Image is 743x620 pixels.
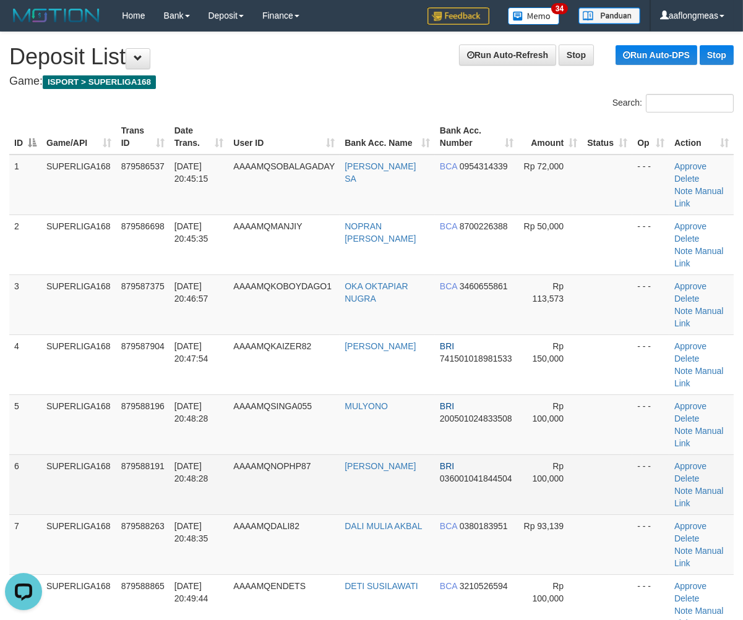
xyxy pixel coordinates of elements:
[440,341,454,351] span: BRI
[233,461,311,471] span: AAAAMQNOPHP87
[41,119,116,155] th: Game/API: activate to sort column ascending
[460,161,508,171] span: Copy 0954314339 to clipboard
[345,461,416,471] a: [PERSON_NAME]
[345,401,388,411] a: MULYONO
[674,473,699,483] a: Delete
[228,119,340,155] th: User ID: activate to sort column ascending
[116,119,170,155] th: Trans ID: activate to sort column ascending
[616,45,697,65] a: Run Auto-DPS
[121,161,165,171] span: 879586537
[9,155,41,215] td: 1
[345,161,416,184] a: [PERSON_NAME] SA
[340,119,435,155] th: Bank Acc. Name: activate to sort column ascending
[674,521,706,531] a: Approve
[612,94,734,113] label: Search:
[674,221,706,231] a: Approve
[9,454,41,514] td: 6
[674,486,723,508] a: Manual Link
[9,214,41,274] td: 2
[435,119,518,155] th: Bank Acc. Number: activate to sort column ascending
[674,341,706,351] a: Approve
[440,581,457,591] span: BCA
[9,75,734,88] h4: Game:
[646,94,734,113] input: Search:
[578,7,640,24] img: panduan.png
[9,119,41,155] th: ID: activate to sort column descending
[440,161,457,171] span: BCA
[345,521,422,531] a: DALI MULIA AKBAL
[121,581,165,591] span: 879588865
[632,274,669,334] td: - - -
[674,186,693,196] a: Note
[9,514,41,574] td: 7
[674,281,706,291] a: Approve
[674,234,699,244] a: Delete
[524,221,564,231] span: Rp 50,000
[674,486,693,496] a: Note
[632,155,669,215] td: - - -
[533,281,564,304] span: Rp 113,573
[174,161,208,184] span: [DATE] 20:45:15
[440,414,512,423] span: Copy 200501024833508 to clipboard
[440,354,512,363] span: Copy 741501018981533 to clipboard
[632,514,669,574] td: - - -
[9,334,41,394] td: 4
[674,366,693,376] a: Note
[674,174,699,184] a: Delete
[674,426,723,448] a: Manual Link
[345,341,416,351] a: [PERSON_NAME]
[440,461,454,471] span: BRI
[121,401,165,411] span: 879588196
[121,461,165,471] span: 879588191
[674,533,699,543] a: Delete
[9,6,103,25] img: MOTION_logo.png
[533,461,564,483] span: Rp 100,000
[41,334,116,394] td: SUPERLIGA168
[174,521,208,543] span: [DATE] 20:48:35
[674,306,723,328] a: Manual Link
[427,7,489,25] img: Feedback.jpg
[674,306,693,316] a: Note
[174,221,208,244] span: [DATE] 20:45:35
[440,401,454,411] span: BRI
[440,221,457,231] span: BCA
[674,606,693,616] a: Note
[674,414,699,423] a: Delete
[632,454,669,514] td: - - -
[524,161,564,171] span: Rp 72,000
[459,45,556,66] a: Run Auto-Refresh
[674,366,723,388] a: Manual Link
[9,274,41,334] td: 3
[41,214,116,274] td: SUPERLIGA168
[121,521,165,531] span: 879588263
[174,581,208,603] span: [DATE] 20:49:44
[440,521,457,531] span: BCA
[41,514,116,574] td: SUPERLIGA168
[632,334,669,394] td: - - -
[674,354,699,363] a: Delete
[174,401,208,423] span: [DATE] 20:48:28
[674,246,693,256] a: Note
[345,221,416,244] a: NOPRAN [PERSON_NAME]
[233,281,332,291] span: AAAAMQKOBOYDAGO1
[700,45,734,65] a: Stop
[674,461,706,471] a: Approve
[460,581,508,591] span: Copy 3210526594 to clipboard
[674,546,693,556] a: Note
[233,161,335,171] span: AAAAMQSOBALAGADAY
[632,119,669,155] th: Op: activate to sort column ascending
[508,7,560,25] img: Button%20Memo.svg
[632,394,669,454] td: - - -
[674,581,706,591] a: Approve
[674,401,706,411] a: Approve
[9,394,41,454] td: 5
[121,341,165,351] span: 879587904
[121,221,165,231] span: 879586698
[5,5,42,42] button: Open LiveChat chat widget
[674,161,706,171] a: Approve
[559,45,594,66] a: Stop
[533,341,564,363] span: Rp 150,000
[233,521,299,531] span: AAAAMQDALI82
[674,186,723,208] a: Manual Link
[440,473,512,483] span: Copy 036001041844504 to clipboard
